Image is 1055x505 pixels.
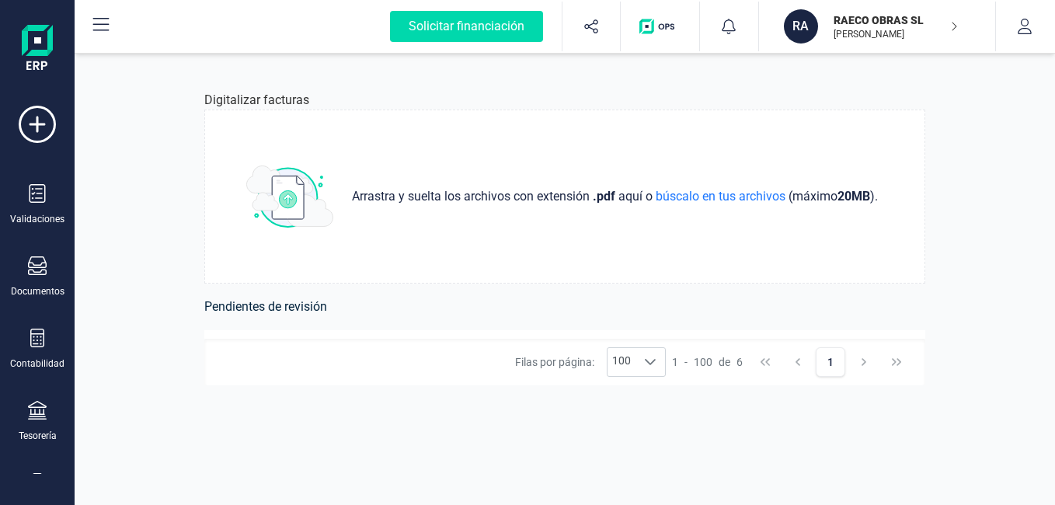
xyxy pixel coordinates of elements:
[834,28,958,40] p: [PERSON_NAME]
[834,12,958,28] p: RAECO OBRAS SL
[672,354,743,370] div: -
[639,19,681,34] img: Logo de OPS
[849,347,879,377] button: Next Page
[19,430,57,442] div: Tesorería
[837,189,870,204] strong: 20 MB
[784,9,818,44] div: RA
[783,347,813,377] button: Previous Page
[694,354,712,370] span: 100
[736,354,743,370] span: 6
[750,347,780,377] button: First Page
[246,165,333,228] img: subir_archivo
[390,11,543,42] div: Solicitar financiación
[653,189,789,204] span: búscalo en tus archivos
[10,357,64,370] div: Contabilidad
[515,347,666,377] div: Filas por página:
[204,91,309,110] p: Digitalizar facturas
[608,348,635,376] span: 100
[593,189,615,204] strong: .pdf
[719,354,730,370] span: de
[672,354,678,370] span: 1
[11,285,64,298] div: Documentos
[10,213,64,225] div: Validaciones
[371,2,562,51] button: Solicitar financiación
[204,296,925,318] h6: Pendientes de revisión
[816,347,845,377] button: Page 1
[22,25,53,75] img: Logo Finanedi
[630,2,690,51] button: Logo de OPS
[352,187,593,206] span: Arrastra y suelta los archivos con extensión
[778,2,977,51] button: RARAECO OBRAS SL[PERSON_NAME]
[346,187,884,206] p: aquí o (máximo ) .
[882,347,911,377] button: Last Page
